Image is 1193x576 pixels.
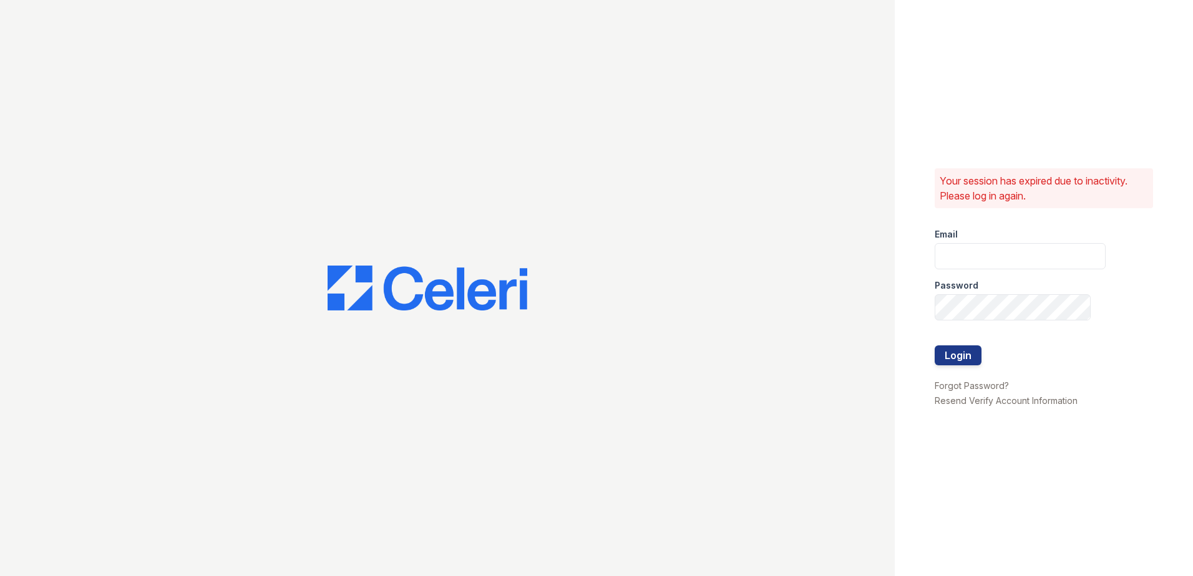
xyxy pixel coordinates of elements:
[935,228,958,241] label: Email
[935,395,1078,406] a: Resend Verify Account Information
[328,266,527,310] img: CE_Logo_Blue-a8612792a0a2168367f1c8372b55b34899dd931a85d93a1a3d3e32e68fde9ad4.png
[935,380,1009,391] a: Forgot Password?
[935,279,978,292] label: Password
[935,345,981,365] button: Login
[940,173,1148,203] p: Your session has expired due to inactivity. Please log in again.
